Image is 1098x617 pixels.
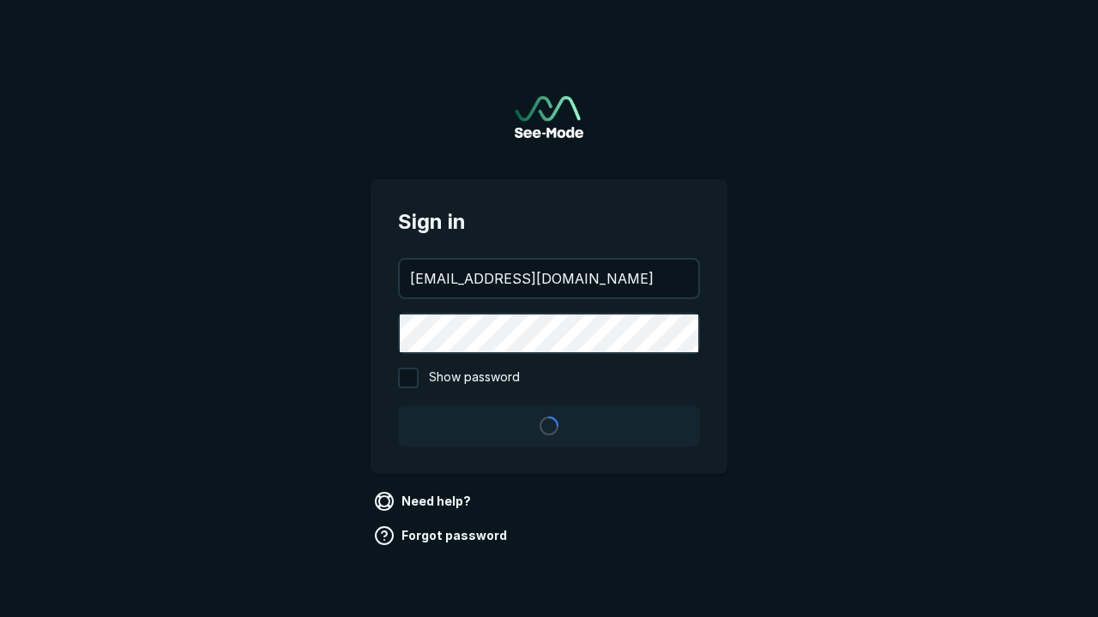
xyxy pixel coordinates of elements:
span: Show password [429,368,520,388]
img: See-Mode Logo [515,96,583,138]
input: your@email.com [400,260,698,297]
a: Forgot password [371,522,514,549]
a: Go to sign in [515,96,583,138]
a: Need help? [371,488,478,515]
span: Sign in [398,207,700,237]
